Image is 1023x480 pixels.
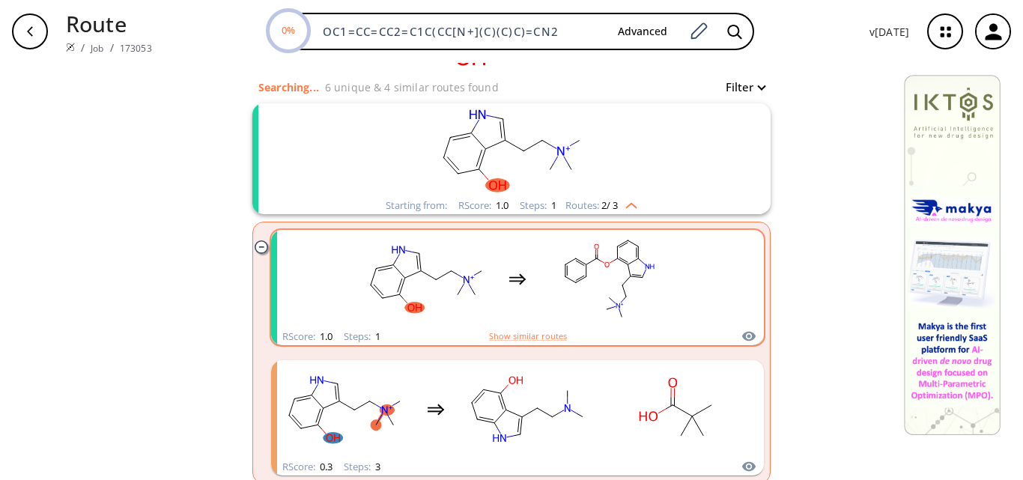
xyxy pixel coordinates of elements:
p: Route [66,7,152,40]
svg: CN(C)CCc1c[nH]c2cccc(O)c12 [460,362,595,456]
button: Filter [717,82,765,93]
span: 1.0 [318,329,333,343]
a: 173053 [120,42,152,55]
div: Steps : [520,201,556,210]
svg: CI [759,362,894,456]
div: Routes: [565,201,637,210]
svg: C[N+](C)(C)CCc1c[nH]c2cccc(O)c12 [277,362,412,456]
span: 1 [373,329,380,343]
svg: CC(C)(C)C(=O)O [610,362,744,456]
li: / [81,40,85,55]
li: / [110,40,114,55]
div: RScore : [282,462,333,472]
div: Steps : [344,332,380,341]
div: RScore : [458,201,509,210]
img: Banner [904,75,1001,435]
button: Advanced [606,18,679,46]
p: Searching... [258,79,319,95]
p: v [DATE] [869,24,909,40]
span: 1 [549,198,556,212]
div: Starting from: [386,201,447,210]
span: 1.0 [494,198,509,212]
span: 2 / 3 [601,201,618,210]
span: 0.3 [318,460,333,473]
button: Show similar routes [489,329,567,343]
span: 3 [373,460,380,473]
div: RScore : [282,332,333,341]
svg: C[N+](C)(C)CCc1c[nH]c2cccc(O)c12 [359,232,494,326]
p: 6 unique & 4 similar routes found [325,79,499,95]
svg: C[N+](C)(C)CCc1c[nH]c2cccc(OC(=O)c3ccccc3)c12 [541,232,676,326]
svg: C[N+](C)(C)CCc1c[nH]c2cccc(O)c12 [317,103,706,197]
img: Spaya logo [66,43,75,52]
img: Up [618,197,637,209]
text: 0% [282,23,295,37]
a: Job [91,42,103,55]
div: Steps : [344,462,380,472]
input: Enter SMILES [314,24,606,39]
